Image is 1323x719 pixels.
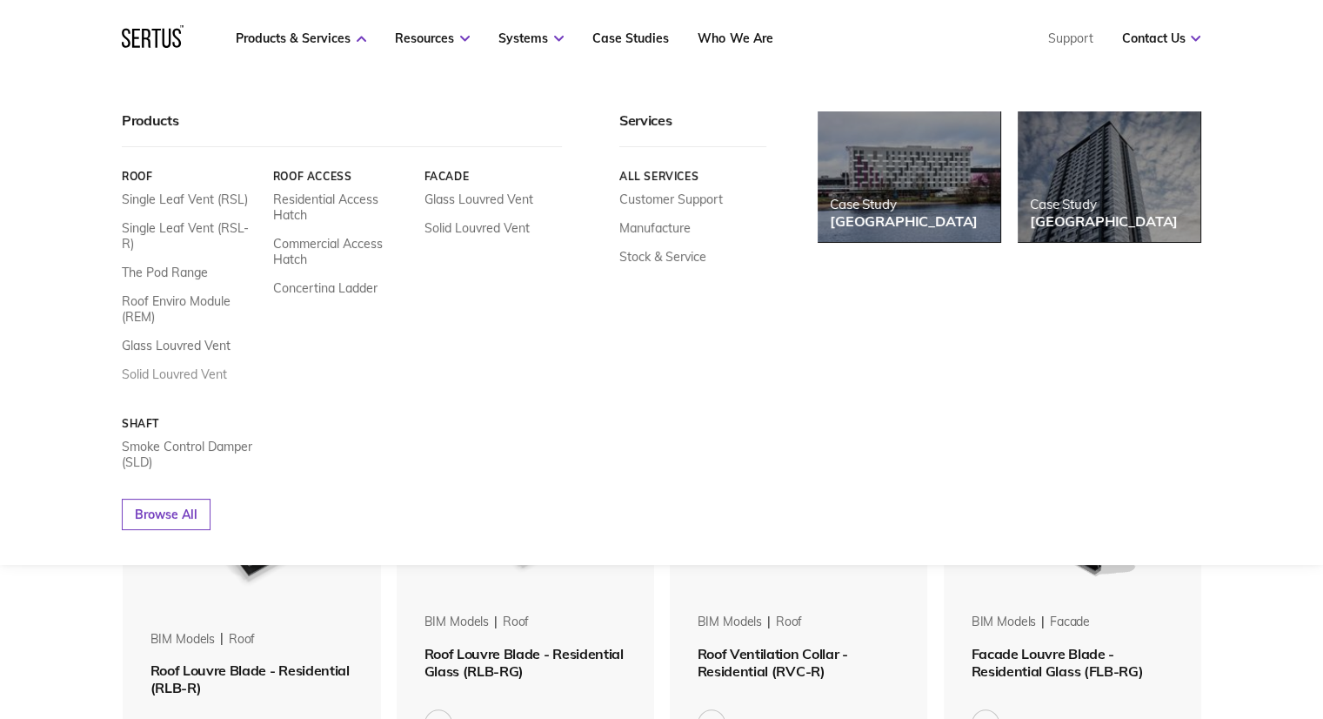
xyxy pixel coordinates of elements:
a: Solid Louvred Vent [122,366,227,382]
div: roof [503,614,529,631]
a: Roof [122,170,260,183]
div: Case Study [830,196,978,212]
a: Commercial Access Hatch [273,236,411,267]
a: Resources [395,30,470,46]
a: Roof Enviro Module (REM) [122,293,260,325]
a: Residential Access Hatch [273,192,411,223]
a: Single Leaf Vent (RSL-R) [122,220,260,252]
span: Facade Louvre Blade - Residential Glass (FLB-RG) [972,645,1144,680]
a: Manufacture [619,220,691,236]
a: Smoke Control Damper (SLD) [122,439,260,470]
a: Support [1047,30,1092,46]
a: Who We Are [698,30,772,46]
div: BIM Models [150,631,216,648]
div: Products [122,111,562,147]
a: Single Leaf Vent (RSL) [122,192,248,207]
a: Glass Louvred Vent [424,192,533,207]
a: Products & Services [236,30,366,46]
div: [GEOGRAPHIC_DATA] [1030,212,1178,230]
div: BIM Models [972,614,1037,631]
a: Glass Louvred Vent [122,338,231,353]
div: roof [229,631,255,648]
span: Roof Ventilation Collar - Residential (RVC-R) [698,645,848,680]
a: Roof Access [273,170,411,183]
a: Stock & Service [619,249,706,265]
a: All services [619,170,766,183]
div: facade [1050,614,1090,631]
a: Contact Us [1121,30,1200,46]
a: Solid Louvred Vent [424,220,530,236]
div: [GEOGRAPHIC_DATA] [830,212,978,230]
a: Case Study[GEOGRAPHIC_DATA] [1018,111,1200,242]
span: Roof Louvre Blade - Residential (RLB-R) [150,662,350,696]
a: The Pod Range [122,265,208,280]
iframe: Chat Widget [1236,635,1323,719]
div: Services [619,111,766,147]
a: Case Study[GEOGRAPHIC_DATA] [818,111,1000,242]
div: Case Study [1030,196,1178,212]
a: Concertina Ladder [273,280,378,296]
a: Shaft [122,417,260,430]
span: Roof Louvre Blade - Residential Glass (RLB-RG) [424,645,624,680]
div: roof [776,614,802,631]
div: BIM Models [698,614,763,631]
a: Customer Support [619,192,723,207]
a: Browse All [122,499,210,530]
a: Facade [424,170,563,183]
div: BIM Models [424,614,490,631]
a: Case Studies [592,30,669,46]
a: Systems [498,30,564,46]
